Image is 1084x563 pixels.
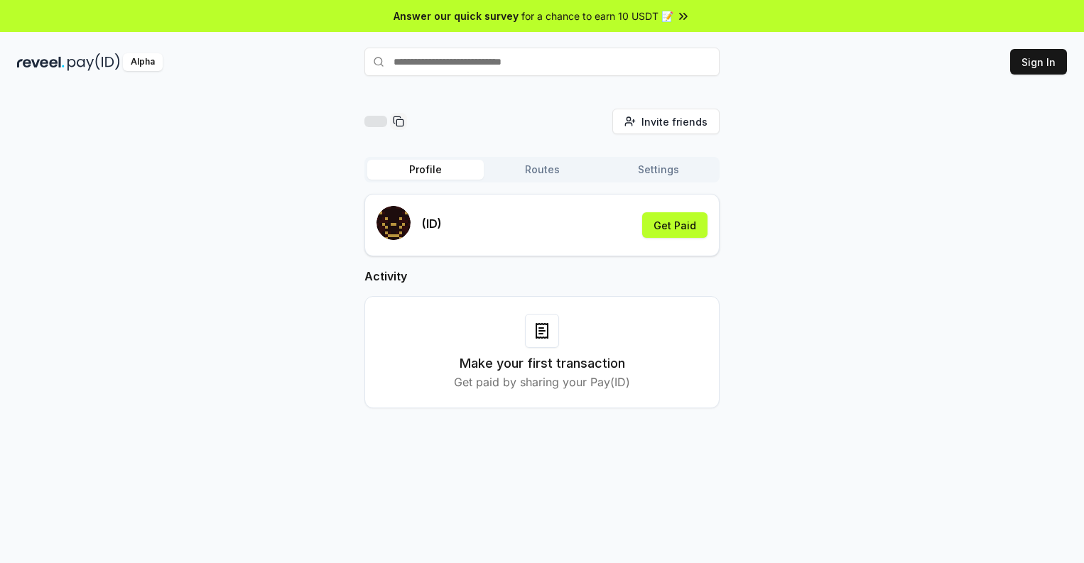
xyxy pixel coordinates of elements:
button: Get Paid [642,212,708,238]
p: Get paid by sharing your Pay(ID) [454,373,630,390]
button: Invite friends [612,109,720,134]
button: Sign In [1010,49,1067,75]
img: reveel_dark [17,53,65,71]
button: Profile [367,160,484,180]
button: Settings [600,160,717,180]
h2: Activity [364,268,720,285]
div: Alpha [123,53,163,71]
button: Routes [484,160,600,180]
p: (ID) [422,215,442,232]
span: for a chance to earn 10 USDT 📝 [521,9,673,23]
img: pay_id [67,53,120,71]
span: Answer our quick survey [394,9,519,23]
span: Invite friends [641,114,708,129]
h3: Make your first transaction [460,354,625,373]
